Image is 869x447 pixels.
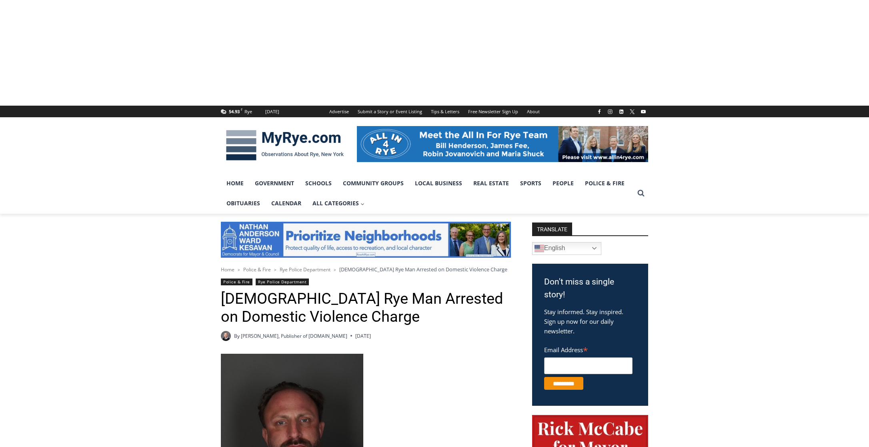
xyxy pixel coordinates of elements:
span: By [234,332,240,340]
strong: TRANSLATE [532,222,572,235]
a: Rye Police Department [256,279,309,285]
a: Sports [515,173,547,193]
a: Instagram [605,107,615,116]
a: Police & Fire [243,266,271,273]
div: [DATE] [265,108,279,115]
a: Home [221,266,234,273]
span: F [241,107,242,112]
a: About [523,106,544,117]
a: Community Groups [337,173,409,193]
a: [PERSON_NAME], Publisher of [DOMAIN_NAME] [241,333,347,339]
a: Schools [300,173,337,193]
a: English [532,242,601,255]
a: Advertise [325,106,353,117]
a: Calendar [266,193,307,213]
a: Facebook [595,107,604,116]
a: People [547,173,579,193]
a: Linkedin [617,107,626,116]
a: Free Newsletter Sign Up [464,106,523,117]
h3: Don't miss a single story! [544,276,636,301]
nav: Secondary Navigation [325,106,544,117]
a: Rye Police Department [280,266,330,273]
img: en [535,244,544,253]
span: > [334,267,336,273]
div: Rye [244,108,252,115]
span: > [274,267,276,273]
button: View Search Form [634,186,648,200]
a: Tips & Letters [426,106,464,117]
label: Email Address [544,342,633,356]
a: X [627,107,637,116]
a: Police & Fire [221,279,252,285]
a: Obituaries [221,193,266,213]
a: Author image [221,331,231,341]
a: Submit a Story or Event Listing [353,106,426,117]
a: YouTube [639,107,648,116]
a: Government [249,173,300,193]
nav: Breadcrumbs [221,265,511,273]
h1: [DEMOGRAPHIC_DATA] Rye Man Arrested on Domestic Violence Charge [221,290,511,326]
a: Local Business [409,173,468,193]
time: [DATE] [355,332,371,340]
a: Home [221,173,249,193]
img: All in for Rye [357,126,648,162]
a: Real Estate [468,173,515,193]
a: Police & Fire [579,173,630,193]
p: Stay informed. Stay inspired. Sign up now for our daily newsletter. [544,307,636,336]
span: [DEMOGRAPHIC_DATA] Rye Man Arrested on Domestic Violence Charge [339,266,507,273]
img: MyRye.com [221,124,349,166]
span: 54.93 [229,108,240,114]
nav: Primary Navigation [221,173,634,214]
span: All Categories [312,199,364,208]
span: > [238,267,240,273]
a: All Categories [307,193,370,213]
